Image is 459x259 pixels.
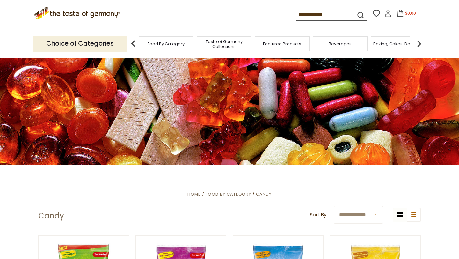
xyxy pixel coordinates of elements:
[127,37,140,50] img: previous arrow
[405,11,416,16] span: $0.00
[393,10,420,19] button: $0.00
[256,191,272,197] a: Candy
[206,191,251,197] a: Food By Category
[413,37,426,50] img: next arrow
[329,41,352,46] a: Beverages
[373,41,423,46] a: Baking, Cakes, Desserts
[187,191,201,197] a: Home
[199,39,250,49] a: Taste of Germany Collections
[33,36,127,51] p: Choice of Categories
[310,211,327,219] label: Sort By:
[148,41,185,46] a: Food By Category
[263,41,301,46] a: Featured Products
[38,211,64,221] h1: Candy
